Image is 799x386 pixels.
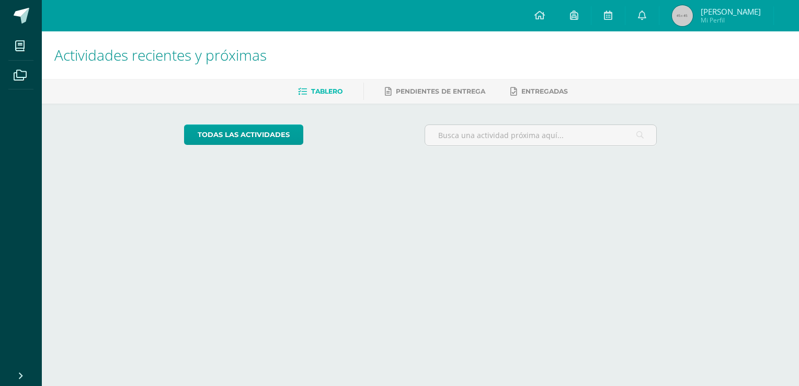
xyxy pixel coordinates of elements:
[311,87,343,95] span: Tablero
[184,124,303,145] a: todas las Actividades
[672,5,693,26] img: 45x45
[701,6,761,17] span: [PERSON_NAME]
[510,83,568,100] a: Entregadas
[425,125,657,145] input: Busca una actividad próxima aquí...
[54,45,267,65] span: Actividades recientes y próximas
[396,87,485,95] span: Pendientes de entrega
[298,83,343,100] a: Tablero
[701,16,761,25] span: Mi Perfil
[521,87,568,95] span: Entregadas
[385,83,485,100] a: Pendientes de entrega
